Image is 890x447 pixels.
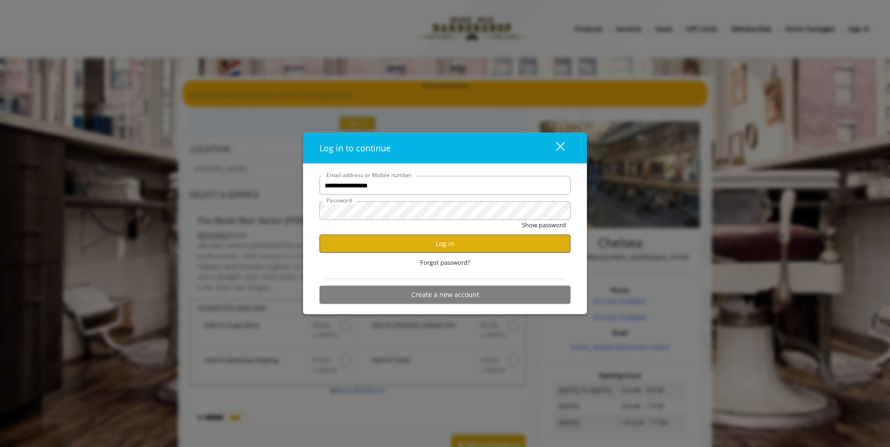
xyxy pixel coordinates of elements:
[545,141,564,155] div: close dialog
[319,201,571,220] input: Password
[420,258,470,268] span: Forgot password?
[319,176,571,195] input: Email address or Mobile number
[319,285,571,304] button: Create a new account
[322,171,416,179] label: Email address or Mobile number
[319,234,571,253] button: Log in
[319,142,391,154] span: Log in to continue
[322,196,356,205] label: Password
[522,220,566,230] button: Show password
[539,138,571,157] button: close dialog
